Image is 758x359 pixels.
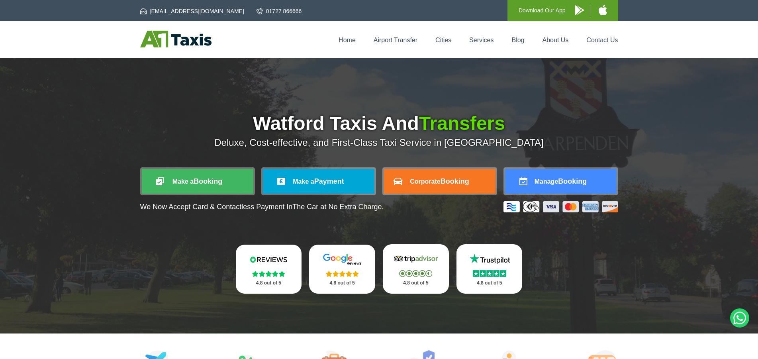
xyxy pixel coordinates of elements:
[473,270,506,277] img: Stars
[399,270,432,277] img: Stars
[575,5,584,15] img: A1 Taxis Android App
[236,245,302,294] a: Reviews.io Stars 4.8 out of 5
[392,278,440,288] p: 4.8 out of 5
[519,6,566,16] p: Download Our App
[505,169,617,194] a: ManageBooking
[511,37,524,43] a: Blog
[140,31,212,47] img: A1 Taxis St Albans LTD
[318,278,366,288] p: 4.8 out of 5
[245,278,293,288] p: 4.8 out of 5
[318,253,366,265] img: Google
[466,253,513,265] img: Trustpilot
[339,37,356,43] a: Home
[140,137,618,148] p: Deluxe, Cost-effective, and First-Class Taxi Service in [GEOGRAPHIC_DATA]
[535,178,558,185] span: Manage
[140,114,618,133] h1: Watford Taxis And
[252,271,285,277] img: Stars
[465,278,514,288] p: 4.8 out of 5
[543,37,569,43] a: About Us
[469,37,494,43] a: Services
[326,271,359,277] img: Stars
[374,37,417,43] a: Airport Transfer
[293,178,314,185] span: Make a
[309,245,375,294] a: Google Stars 4.8 out of 5
[586,37,618,43] a: Contact Us
[245,253,292,265] img: Reviews.io
[140,203,384,211] p: We Now Accept Card & Contactless Payment In
[172,178,194,185] span: Make a
[257,7,302,15] a: 01727 866666
[383,244,449,294] a: Tripadvisor Stars 4.8 out of 5
[392,253,440,265] img: Tripadvisor
[456,244,523,294] a: Trustpilot Stars 4.8 out of 5
[263,169,374,194] a: Make aPayment
[599,5,607,15] img: A1 Taxis iPhone App
[142,169,253,194] a: Make aBooking
[292,203,384,211] span: The Car at No Extra Charge.
[503,201,618,212] img: Credit And Debit Cards
[384,169,496,194] a: CorporateBooking
[435,37,451,43] a: Cities
[410,178,440,185] span: Corporate
[140,7,244,15] a: [EMAIL_ADDRESS][DOMAIN_NAME]
[419,113,505,134] span: Transfers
